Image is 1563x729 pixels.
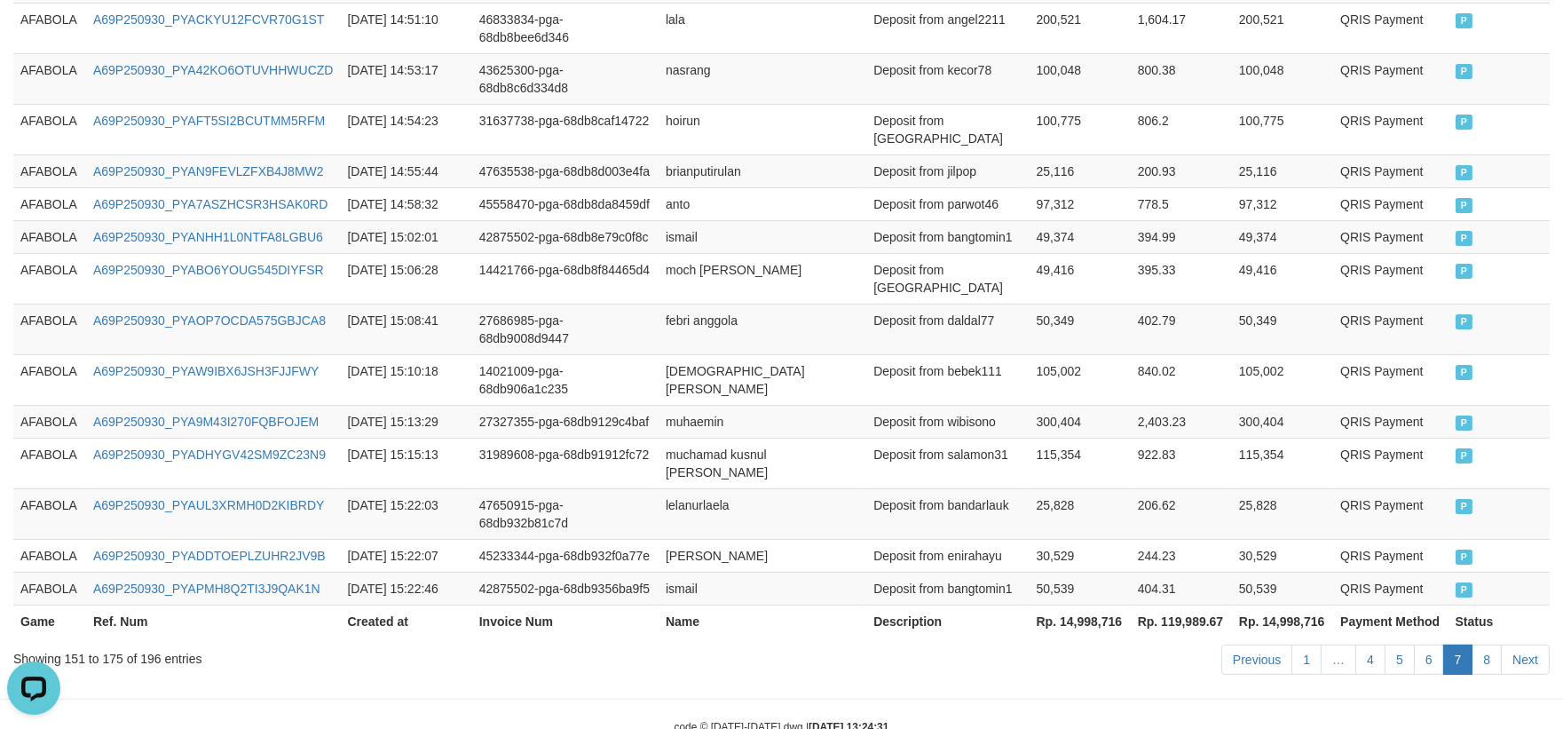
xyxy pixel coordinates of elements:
[1333,3,1448,53] td: QRIS Payment
[13,104,86,155] td: AFABOLA
[866,104,1029,155] td: Deposit from [GEOGRAPHIC_DATA]
[1030,405,1131,438] td: 300,404
[472,220,659,253] td: 42875502-pga-68db8e79c0f8c
[1232,220,1333,253] td: 49,374
[1333,605,1448,638] th: Payment Method
[866,354,1029,405] td: Deposit from bebek111
[1030,539,1131,572] td: 30,529
[1456,314,1473,329] span: PAID
[866,220,1029,253] td: Deposit from bangtomin1
[1333,104,1448,155] td: QRIS Payment
[472,605,659,638] th: Invoice Num
[659,253,866,304] td: moch [PERSON_NAME]
[93,448,326,462] a: A69P250930_PYADHYGV42SM9ZC23N9
[13,572,86,605] td: AFABOLA
[472,405,659,438] td: 27327355-pga-68db9129c4baf
[472,3,659,53] td: 46833834-pga-68db8bee6d346
[340,405,471,438] td: [DATE] 15:13:29
[1456,448,1473,464] span: PAID
[1333,220,1448,253] td: QRIS Payment
[659,539,866,572] td: [PERSON_NAME]
[93,114,325,128] a: A69P250930_PYAFT5SI2BCUTMM5RFM
[1221,645,1292,675] a: Previous
[659,104,866,155] td: hoirun
[472,187,659,220] td: 45558470-pga-68db8da8459df
[93,364,319,378] a: A69P250930_PYAW9IBX6JSH3FJJFWY
[1333,354,1448,405] td: QRIS Payment
[1456,550,1473,565] span: PAID
[1030,155,1131,187] td: 25,116
[1232,354,1333,405] td: 105,002
[1030,304,1131,354] td: 50,349
[1232,104,1333,155] td: 100,775
[1385,645,1415,675] a: 5
[1232,539,1333,572] td: 30,529
[93,498,324,512] a: A69P250930_PYAUL3XRMH0D2KIBRDY
[1030,354,1131,405] td: 105,002
[1030,253,1131,304] td: 49,416
[1414,645,1444,675] a: 6
[866,53,1029,104] td: Deposit from kecor78
[1131,488,1232,539] td: 206.62
[866,304,1029,354] td: Deposit from daldal77
[1333,155,1448,187] td: QRIS Payment
[340,155,471,187] td: [DATE] 14:55:44
[93,63,334,77] a: A69P250930_PYA42KO6OTUVHHWUCZD
[659,405,866,438] td: muhaemin
[93,263,324,277] a: A69P250930_PYABO6YOUG545DIYFSR
[13,539,86,572] td: AFABOLA
[1131,53,1232,104] td: 800.38
[340,354,471,405] td: [DATE] 15:10:18
[1030,53,1131,104] td: 100,048
[13,155,86,187] td: AFABOLA
[866,3,1029,53] td: Deposit from angel2211
[340,488,471,539] td: [DATE] 15:22:03
[13,187,86,220] td: AFABOLA
[1131,187,1232,220] td: 778.5
[13,354,86,405] td: AFABOLA
[472,53,659,104] td: 43625300-pga-68db8c6d334d8
[1232,3,1333,53] td: 200,521
[1232,605,1333,638] th: Rp. 14,998,716
[659,53,866,104] td: nasrang
[1131,572,1232,605] td: 404.31
[1030,605,1131,638] th: Rp. 14,998,716
[1333,539,1448,572] td: QRIS Payment
[1472,645,1502,675] a: 8
[340,605,471,638] th: Created at
[1131,253,1232,304] td: 395.33
[1333,488,1448,539] td: QRIS Payment
[13,438,86,488] td: AFABOLA
[659,187,866,220] td: anto
[13,605,86,638] th: Game
[472,304,659,354] td: 27686985-pga-68db9008d9447
[1131,304,1232,354] td: 402.79
[13,304,86,354] td: AFABOLA
[1449,605,1550,638] th: Status
[659,354,866,405] td: [DEMOGRAPHIC_DATA][PERSON_NAME]
[1456,499,1473,514] span: PAID
[866,155,1029,187] td: Deposit from jilpop
[340,104,471,155] td: [DATE] 14:54:23
[1456,231,1473,246] span: PAID
[659,572,866,605] td: ismail
[1321,645,1356,675] a: …
[93,549,326,563] a: A69P250930_PYADDTOEPLZUHR2JV9B
[1456,365,1473,380] span: PAID
[659,488,866,539] td: lelanurlaela
[1456,165,1473,180] span: PAID
[86,605,341,638] th: Ref. Num
[1131,405,1232,438] td: 2,403.23
[1131,605,1232,638] th: Rp. 119,989.67
[13,405,86,438] td: AFABOLA
[659,605,866,638] th: Name
[1333,304,1448,354] td: QRIS Payment
[340,304,471,354] td: [DATE] 15:08:41
[1456,264,1473,279] span: PAID
[93,230,323,244] a: A69P250930_PYANHH1L0NTFA8LGBU6
[659,3,866,53] td: lala
[472,438,659,488] td: 31989608-pga-68db91912fc72
[1333,438,1448,488] td: QRIS Payment
[1131,104,1232,155] td: 806.2
[1030,572,1131,605] td: 50,539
